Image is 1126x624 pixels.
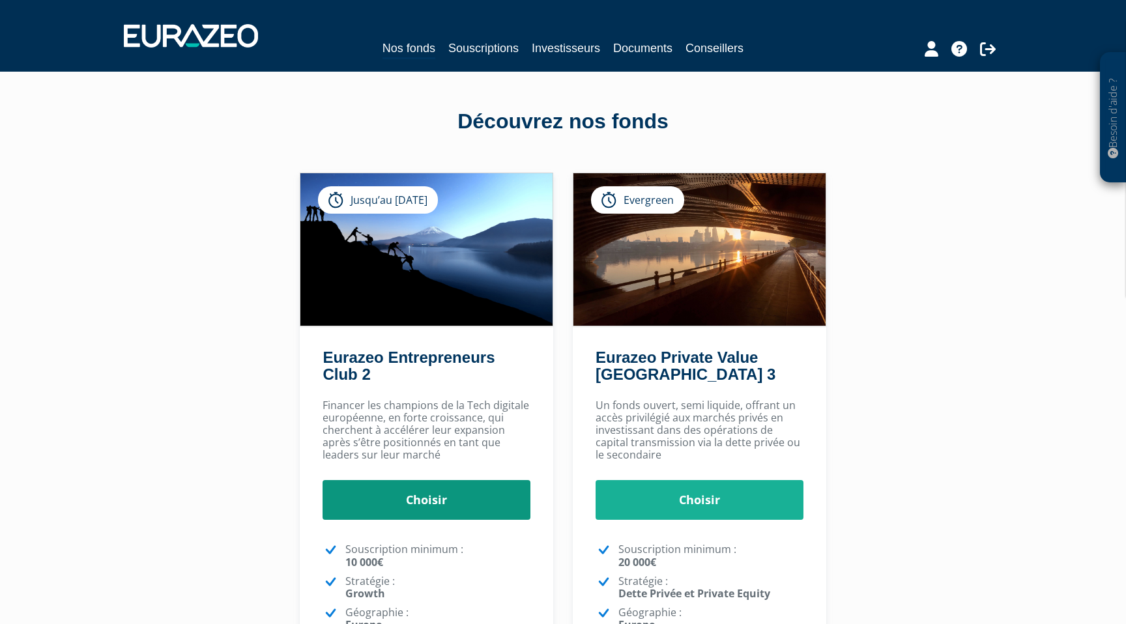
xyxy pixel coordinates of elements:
a: Eurazeo Entrepreneurs Club 2 [323,348,495,383]
strong: 10 000€ [345,555,383,569]
div: Découvrez nos fonds [192,107,934,137]
strong: Growth [345,586,385,601]
div: Evergreen [591,186,684,214]
p: Stratégie : [618,575,803,600]
img: 1732889491-logotype_eurazeo_blanc_rvb.png [124,24,258,48]
a: Documents [613,39,672,57]
strong: 20 000€ [618,555,656,569]
strong: Dette Privée et Private Equity [618,586,770,601]
a: Nos fonds [383,39,435,59]
p: Besoin d'aide ? [1106,59,1121,177]
img: Eurazeo Entrepreneurs Club 2 [300,173,553,326]
a: Eurazeo Private Value [GEOGRAPHIC_DATA] 3 [596,348,775,383]
a: Choisir [596,480,803,520]
div: Jusqu’au [DATE] [318,186,438,214]
a: Choisir [323,480,530,520]
img: Eurazeo Private Value Europe 3 [573,173,826,326]
p: Un fonds ouvert, semi liquide, offrant un accès privilégié aux marchés privés en investissant dan... [596,399,803,462]
p: Souscription minimum : [618,543,803,568]
a: Investisseurs [532,39,600,57]
p: Financer les champions de la Tech digitale européenne, en forte croissance, qui cherchent à accél... [323,399,530,462]
a: Conseillers [686,39,743,57]
p: Stratégie : [345,575,530,600]
p: Souscription minimum : [345,543,530,568]
a: Souscriptions [448,39,519,57]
